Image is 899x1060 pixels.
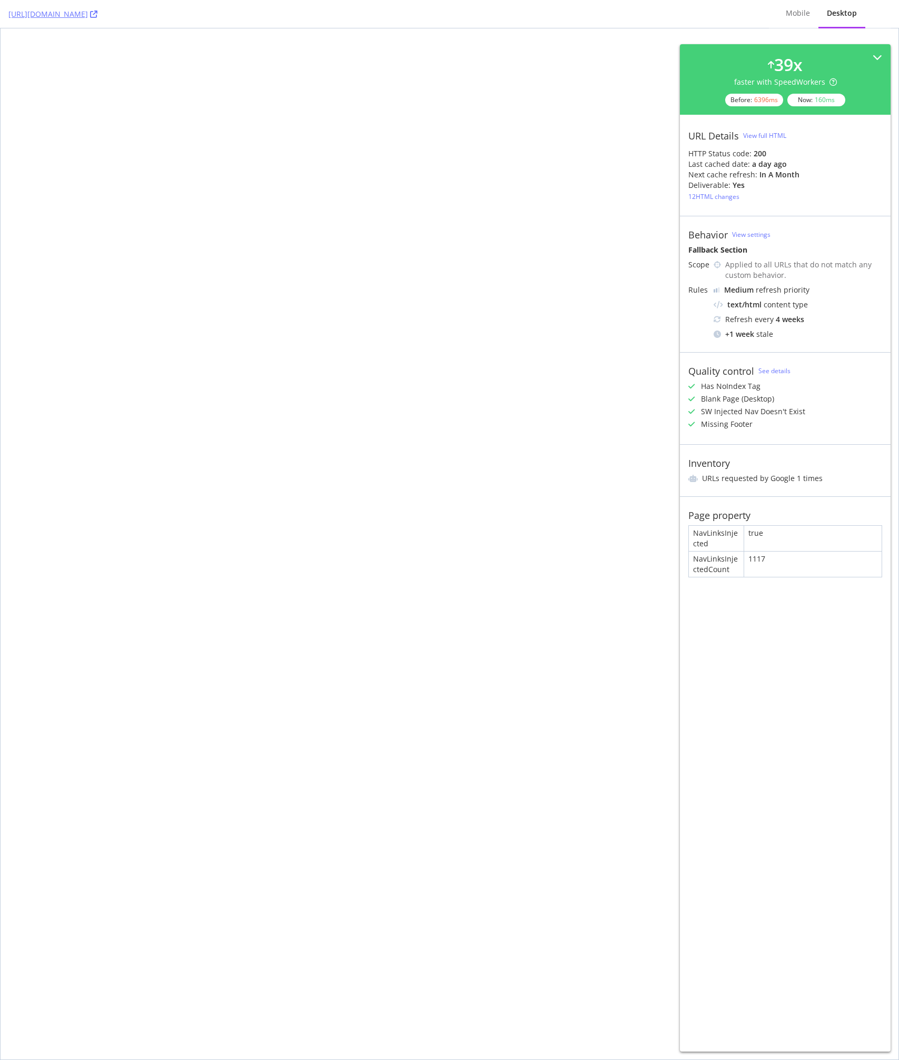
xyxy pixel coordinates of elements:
div: Inventory [688,457,730,469]
div: + 1 week [725,329,754,339]
div: faster with SpeedWorkers [734,77,837,87]
div: 160 ms [815,95,835,104]
div: refresh priority [724,285,809,295]
div: HTTP Status code: [688,148,882,159]
div: Desktop [827,8,857,18]
div: stale [714,329,882,339]
button: View full HTML [743,127,786,144]
div: Page property [688,509,750,521]
div: NavLinksInjectedCount [689,552,744,577]
div: in a month [759,169,799,180]
div: Deliverable: [688,180,730,191]
div: a day ago [752,159,787,169]
div: content type [714,299,882,310]
div: 39 x [774,53,803,77]
div: Fallback Section [688,245,882,255]
div: Refresh every [714,314,882,325]
div: Applied to all URLs that do not match any custom behavior. [725,259,882,281]
div: 4 weeks [776,314,804,325]
div: true [744,526,882,551]
div: SW Injected Nav Doesn't Exist [701,406,805,417]
div: text/html [727,299,762,310]
div: Blank Page (Desktop) [701,394,774,404]
div: Medium [724,285,754,295]
div: Mobile [786,8,810,18]
li: URLs requested by Google 1 times [688,473,882,484]
div: Behavior [688,229,728,241]
div: 6396 ms [754,95,778,104]
div: 12 HTML changes [688,192,739,201]
img: j32suk7ufU7viAAAAAElFTkSuQmCC [714,287,720,293]
div: 1117 [744,552,882,577]
div: NavLinksInjected [689,526,744,551]
div: Yes [733,180,745,191]
div: Now: [787,94,845,106]
a: See details [758,366,791,375]
div: Before: [725,94,783,106]
strong: 200 [754,148,766,158]
a: [URL][DOMAIN_NAME] [8,9,97,19]
div: Quality control [688,365,754,377]
div: Rules [688,285,709,295]
button: 12HTML changes [688,191,739,203]
div: Missing Footer [701,419,753,429]
div: Last cached date: [688,159,750,169]
div: URL Details [688,130,739,142]
div: Scope [688,259,709,270]
div: Has NoIndex Tag [701,381,760,392]
div: Next cache refresh: [688,169,757,180]
div: View full HTML [743,131,786,140]
a: View settings [732,230,770,239]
